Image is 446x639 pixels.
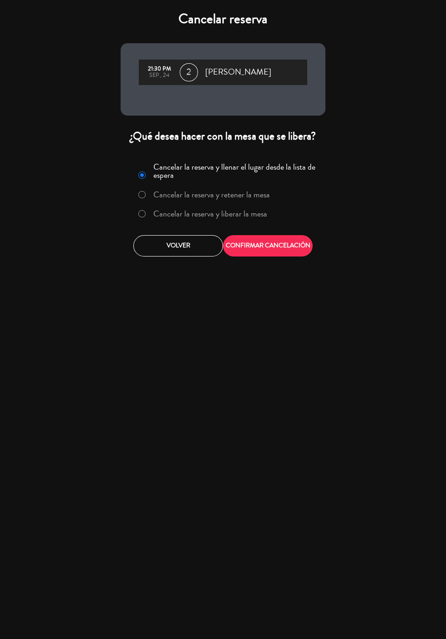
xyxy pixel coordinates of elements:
[205,65,271,79] span: [PERSON_NAME]
[121,11,325,27] h4: Cancelar reserva
[153,191,270,199] label: Cancelar la reserva y retener la mesa
[223,235,313,257] button: CONFIRMAR CANCELACIÓN
[180,63,198,81] span: 2
[143,72,175,79] div: sep., 24
[153,163,320,179] label: Cancelar la reserva y llenar el lugar desde la lista de espera
[121,129,325,143] div: ¿Qué desea hacer con la mesa que se libera?
[133,235,223,257] button: Volver
[153,210,267,218] label: Cancelar la reserva y liberar la mesa
[143,66,175,72] div: 21:30 PM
